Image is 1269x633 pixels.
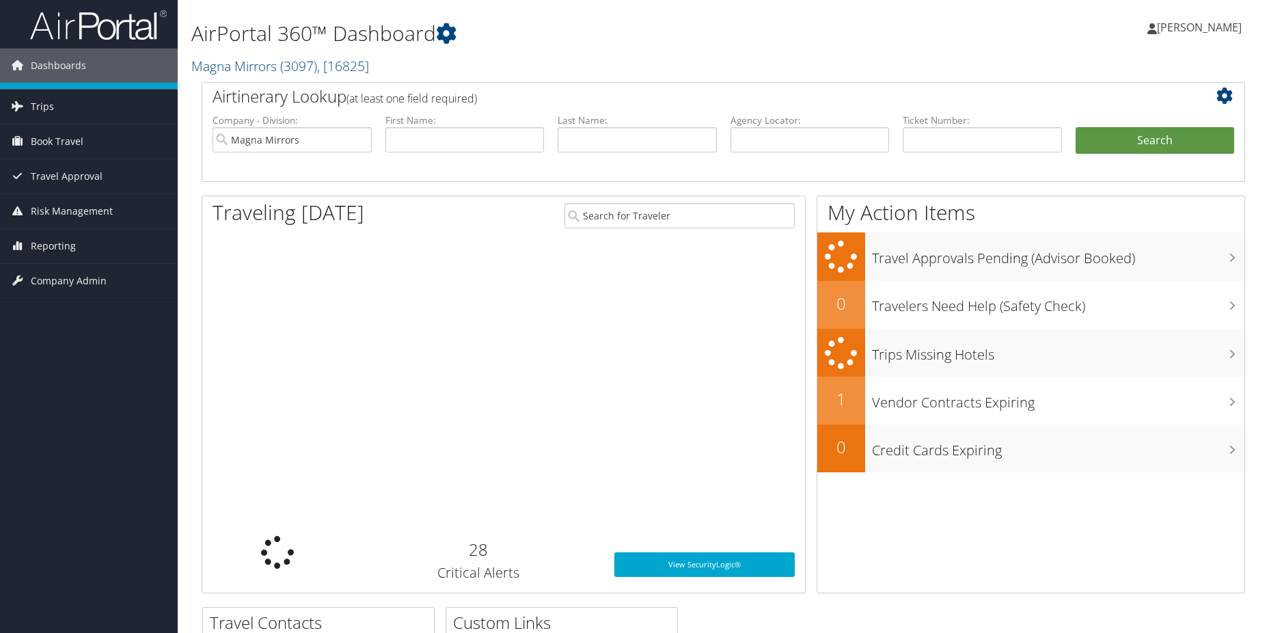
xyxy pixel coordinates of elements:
[872,434,1245,460] h3: Credit Cards Expiring
[817,425,1245,472] a: 0Credit Cards Expiring
[872,242,1245,268] h3: Travel Approvals Pending (Advisor Booked)
[280,57,317,75] span: ( 3097 )
[213,113,372,127] label: Company - Division:
[731,113,890,127] label: Agency Locator:
[31,229,76,263] span: Reporting
[30,9,167,41] img: airportal-logo.png
[31,194,113,228] span: Risk Management
[213,85,1147,108] h2: Airtinerary Lookup
[903,113,1062,127] label: Ticket Number:
[213,198,364,227] h1: Traveling [DATE]
[1157,20,1242,35] span: [PERSON_NAME]
[31,90,54,124] span: Trips
[31,124,83,159] span: Book Travel
[817,281,1245,329] a: 0Travelers Need Help (Safety Check)
[872,386,1245,412] h3: Vendor Contracts Expiring
[364,563,595,582] h3: Critical Alerts
[558,113,717,127] label: Last Name:
[872,290,1245,316] h3: Travelers Need Help (Safety Check)
[614,552,795,577] a: View SecurityLogic®
[817,232,1245,281] a: Travel Approvals Pending (Advisor Booked)
[191,57,369,75] a: Magna Mirrors
[31,159,103,193] span: Travel Approval
[31,49,86,83] span: Dashboards
[1147,7,1255,48] a: [PERSON_NAME]
[872,338,1245,364] h3: Trips Missing Hotels
[817,435,865,459] h2: 0
[564,203,795,228] input: Search for Traveler
[346,91,477,106] span: (at least one field required)
[364,538,595,561] h2: 28
[31,264,107,298] span: Company Admin
[817,377,1245,425] a: 1Vendor Contracts Expiring
[817,198,1245,227] h1: My Action Items
[317,57,369,75] span: , [ 16825 ]
[1076,127,1235,154] button: Search
[191,19,901,48] h1: AirPortal 360™ Dashboard
[817,292,865,315] h2: 0
[385,113,545,127] label: First Name:
[817,329,1245,377] a: Trips Missing Hotels
[817,388,865,411] h2: 1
